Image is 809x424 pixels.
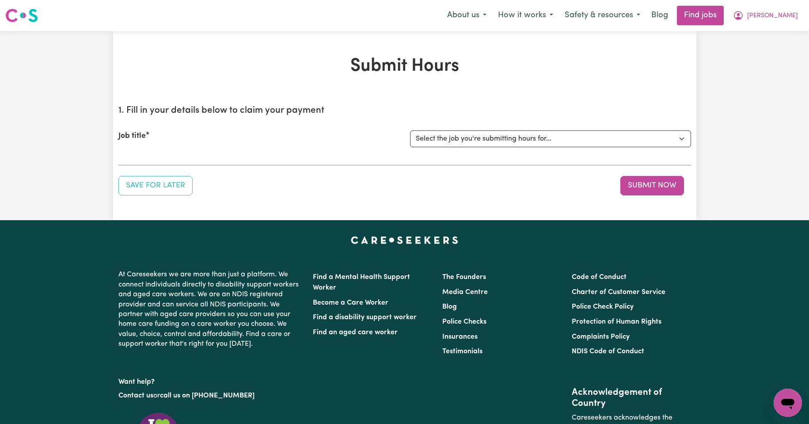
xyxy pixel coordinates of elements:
[160,392,254,399] a: call us on [PHONE_NUMBER]
[442,303,457,310] a: Blog
[620,176,684,195] button: Submit your job report
[441,6,492,25] button: About us
[313,274,410,291] a: Find a Mental Health Support Worker
[727,6,804,25] button: My Account
[118,266,302,352] p: At Careseekers we are more than just a platform. We connect individuals directly to disability su...
[572,303,634,310] a: Police Check Policy
[442,348,482,355] a: Testimonials
[5,5,38,26] a: Careseekers logo
[572,289,665,296] a: Charter of Customer Service
[118,387,302,404] p: or
[118,130,146,142] label: Job title
[572,348,644,355] a: NDIS Code of Conduct
[5,8,38,23] img: Careseekers logo
[442,274,486,281] a: The Founders
[118,374,302,387] p: Want help?
[442,289,488,296] a: Media Centre
[442,333,478,340] a: Insurances
[118,105,691,116] h2: 1. Fill in your details below to claim your payment
[351,236,458,243] a: Careseekers home page
[572,387,691,409] h2: Acknowledgement of Country
[313,299,388,306] a: Become a Care Worker
[559,6,646,25] button: Safety & resources
[677,6,724,25] a: Find jobs
[313,329,398,336] a: Find an aged care worker
[118,176,193,195] button: Save your job report
[442,318,486,325] a: Police Checks
[118,392,153,399] a: Contact us
[572,274,627,281] a: Code of Conduct
[492,6,559,25] button: How it works
[747,11,798,21] span: [PERSON_NAME]
[313,314,417,321] a: Find a disability support worker
[572,318,661,325] a: Protection of Human Rights
[118,56,691,77] h1: Submit Hours
[774,389,802,417] iframe: Button to launch messaging window
[646,6,673,25] a: Blog
[572,333,630,340] a: Complaints Policy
